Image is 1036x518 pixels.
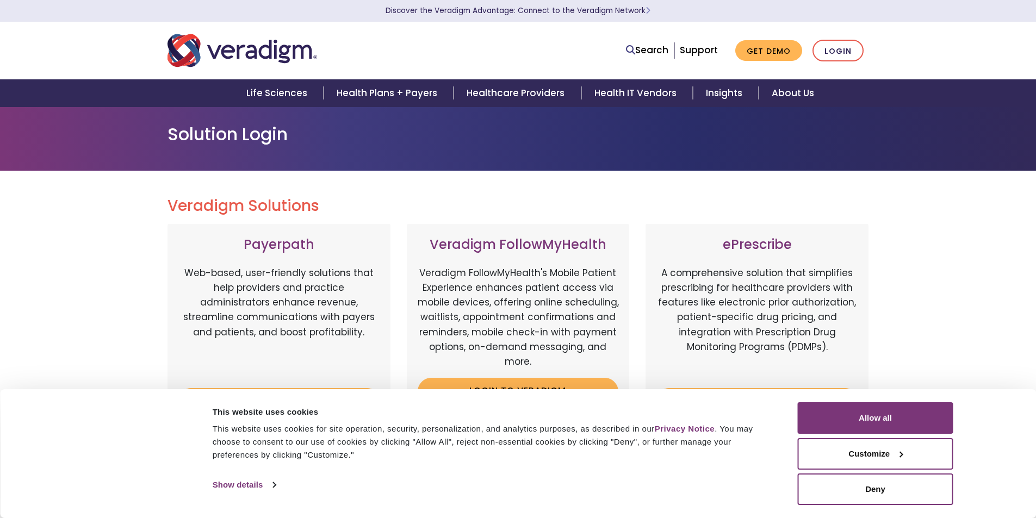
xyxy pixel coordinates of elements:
button: Allow all [798,402,953,434]
button: Deny [798,473,953,505]
h2: Veradigm Solutions [168,197,869,215]
p: A comprehensive solution that simplifies prescribing for healthcare providers with features like ... [656,266,858,380]
div: This website uses cookies for site operation, security, personalization, and analytics purposes, ... [213,422,773,461]
p: Veradigm FollowMyHealth's Mobile Patient Experience enhances patient access via mobile devices, o... [418,266,619,369]
a: About Us [759,79,827,107]
h3: Veradigm FollowMyHealth [418,237,619,253]
a: Get Demo [735,40,802,61]
img: Veradigm logo [168,33,317,68]
a: Privacy Notice [655,424,715,433]
a: Health Plans + Payers [324,79,454,107]
h3: Payerpath [178,237,380,253]
button: Customize [798,438,953,470]
h3: ePrescribe [656,237,858,253]
a: Login to Payerpath [178,388,380,413]
a: Support [680,43,718,57]
a: Show details [213,477,276,493]
a: Login [812,40,864,62]
div: This website uses cookies [213,405,773,419]
span: Learn More [646,5,650,16]
a: Healthcare Providers [454,79,581,107]
a: Health IT Vendors [581,79,693,107]
h1: Solution Login [168,124,869,145]
p: Web-based, user-friendly solutions that help providers and practice administrators enhance revenu... [178,266,380,380]
a: Login to ePrescribe [656,388,858,413]
a: Search [626,43,668,58]
a: Life Sciences [233,79,324,107]
a: Insights [693,79,759,107]
a: Login to Veradigm FollowMyHealth [418,378,619,413]
a: Discover the Veradigm Advantage: Connect to the Veradigm NetworkLearn More [386,5,650,16]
